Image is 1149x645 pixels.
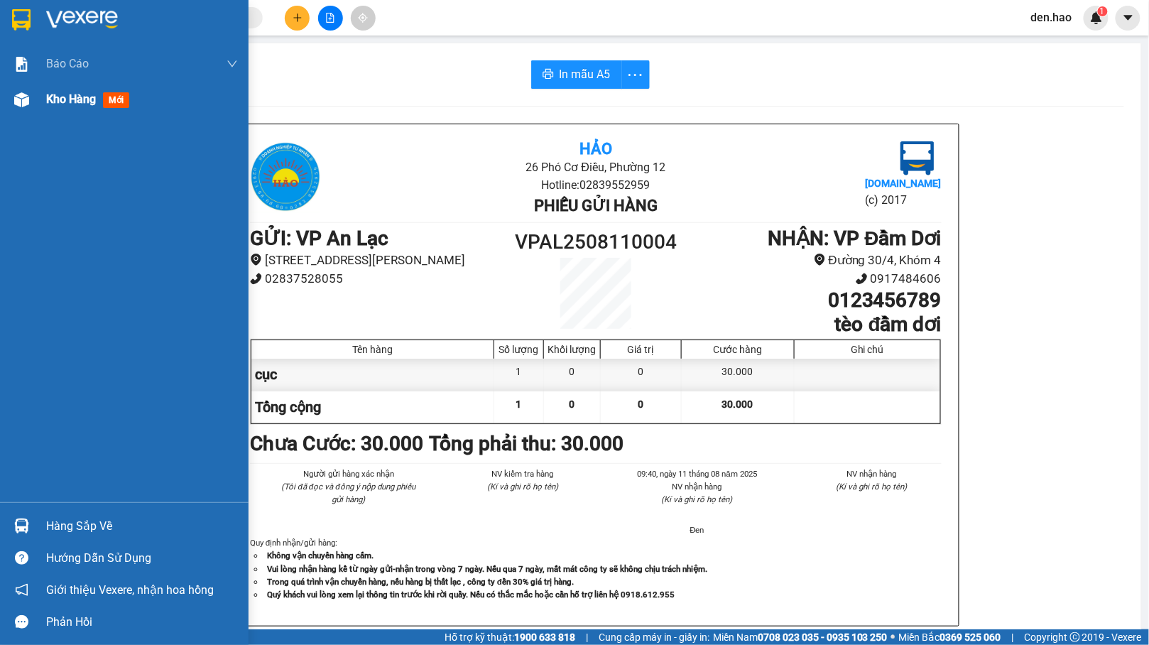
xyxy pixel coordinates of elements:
div: Số lượng [498,344,540,355]
li: NV nhận hàng [802,467,942,480]
button: file-add [318,6,343,31]
span: environment [814,254,826,266]
div: Quy định nhận/gửi hàng : [250,536,942,600]
div: 0 [601,359,682,391]
div: cục [251,359,494,391]
strong: 1900 633 818 [514,632,575,643]
li: [STREET_ADDRESS][PERSON_NAME] [250,251,509,270]
li: 0917484606 [682,269,942,288]
span: phone [250,273,262,285]
div: Tên hàng [255,344,490,355]
span: In mẫu A5 [560,65,611,83]
button: printerIn mẫu A5 [531,60,622,89]
i: (Kí và ghi rõ họ tên) [487,482,558,492]
strong: Trong quá trình vận chuyển hàng, nếu hàng bị thất lạc , công ty đền 30% giá trị hàng. [267,577,574,587]
img: logo.jpg [250,141,321,212]
b: NHẬN : VP Đầm Dơi [768,227,942,250]
div: Khối lượng [548,344,597,355]
div: 0 [544,359,601,391]
span: down [227,58,238,70]
h1: tèo đầm dơi [682,313,942,337]
img: logo-vxr [12,9,31,31]
li: Hotline: 02839552959 [365,176,826,194]
span: file-add [325,13,335,23]
span: notification [15,583,28,597]
li: 26 Phó Cơ Điều, Phường 12 [133,35,594,53]
b: GỬI : VP An Lạc [18,103,156,126]
button: plus [285,6,310,31]
li: Người gửi hàng xác nhận [278,467,419,480]
div: 1 [494,359,544,391]
i: (Tôi đã đọc và đồng ý nộp dung phiếu gửi hàng) [282,482,415,504]
strong: Vui lòng nhận hàng kể từ ngày gửi-nhận trong vòng 7 ngày. Nếu qua 7 ngày, mất mát công ty sẽ khôn... [267,564,707,574]
li: (c) 2017 [866,191,942,209]
div: Ghi chú [798,344,937,355]
span: Báo cáo [46,55,89,72]
span: Tổng cộng [255,399,321,416]
b: Chưa Cước : 30.000 [250,432,423,455]
li: 26 Phó Cơ Điều, Phường 12 [365,158,826,176]
div: Hàng sắp về [46,516,238,537]
span: 1 [1100,6,1105,16]
img: logo.jpg [18,18,89,89]
sup: 1 [1098,6,1108,16]
span: Kho hàng [46,92,96,106]
span: | [1012,629,1014,645]
span: question-circle [15,551,28,565]
span: Miền Bắc [899,629,1001,645]
button: caret-down [1116,6,1140,31]
li: Đen [627,524,768,536]
div: Cước hàng [685,344,790,355]
button: aim [351,6,376,31]
span: more [622,66,649,84]
li: NV nhận hàng [627,480,768,493]
strong: 0708 023 035 - 0935 103 250 [758,632,888,643]
li: Hotline: 02839552959 [133,53,594,70]
li: 02837528055 [250,269,509,288]
span: environment [250,254,262,266]
div: 30.000 [682,359,795,391]
span: Giới thiệu Vexere, nhận hoa hồng [46,581,214,599]
span: Cung cấp máy in - giấy in: [599,629,709,645]
span: aim [358,13,368,23]
b: GỬI : VP An Lạc [250,227,388,250]
li: Đường 30/4, Khóm 4 [682,251,942,270]
b: [DOMAIN_NAME] [866,178,942,189]
span: den.hao [1020,9,1084,26]
img: solution-icon [14,57,29,72]
h1: 0123456789 [682,288,942,313]
i: (Kí và ghi rõ họ tên) [836,482,907,492]
li: NV kiểm tra hàng [453,467,594,480]
span: 0 [569,399,574,410]
i: (Kí và ghi rõ họ tên) [662,494,733,504]
span: Miền Nam [713,629,888,645]
b: Hảo [579,140,612,158]
img: warehouse-icon [14,519,29,533]
button: more [621,60,650,89]
h1: VPAL2508110004 [509,227,682,258]
img: warehouse-icon [14,92,29,107]
span: printer [543,68,554,82]
li: 09:40, ngày 11 tháng 08 năm 2025 [627,467,768,480]
span: 1 [516,399,521,410]
span: Hỗ trợ kỹ thuật: [445,629,575,645]
span: phone [856,273,868,285]
span: | [586,629,588,645]
img: icon-new-feature [1090,11,1103,24]
strong: Không vận chuyển hàng cấm. [267,551,374,560]
div: Hướng dẫn sử dụng [46,548,238,569]
div: Phản hồi [46,612,238,633]
div: Giá trị [604,344,677,355]
b: Tổng phải thu: 30.000 [429,432,623,455]
span: ⚪️ [891,634,895,640]
span: caret-down [1122,11,1135,24]
strong: Quý khách vui lòng xem lại thông tin trước khi rời quầy. Nếu có thắc mắc hoặc cần hỗ trợ liên hệ ... [267,590,675,600]
img: logo.jpg [900,141,935,175]
span: 0 [638,399,643,410]
span: copyright [1070,632,1080,642]
strong: 0369 525 060 [940,632,1001,643]
span: message [15,615,28,629]
b: Phiếu gửi hàng [534,197,658,215]
span: plus [293,13,303,23]
span: 30.000 [722,399,753,410]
